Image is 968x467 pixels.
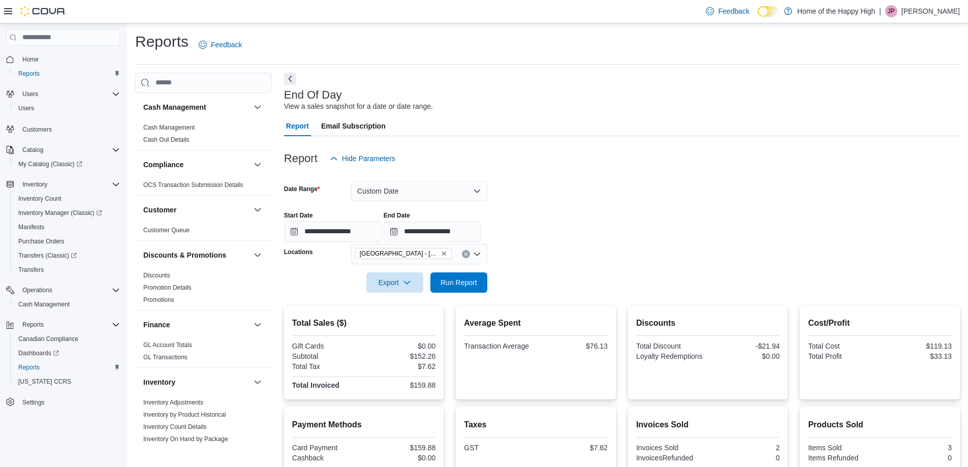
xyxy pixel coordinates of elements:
[366,342,435,350] div: $0.00
[710,454,779,462] div: 0
[14,102,120,114] span: Users
[143,423,207,430] a: Inventory Count Details
[286,116,309,136] span: Report
[464,317,608,329] h2: Average Spent
[18,53,120,66] span: Home
[14,193,120,205] span: Inventory Count
[355,248,452,259] span: Sherwood Park - Wye Road - Fire & Flower
[18,284,56,296] button: Operations
[18,252,77,260] span: Transfers (Classic)
[808,342,878,350] div: Total Cost
[18,195,61,203] span: Inventory Count
[18,237,65,245] span: Purchase Orders
[135,32,189,52] h1: Reports
[901,5,960,17] p: [PERSON_NAME]
[143,250,226,260] h3: Discounts & Promotions
[20,6,66,16] img: Cova
[384,211,410,220] label: End Date
[143,353,188,361] span: GL Transactions
[143,205,249,215] button: Customer
[14,207,106,219] a: Inventory Manager (Classic)
[18,209,102,217] span: Inventory Manager (Classic)
[10,157,124,171] a: My Catalog (Classic)
[284,211,313,220] label: Start Date
[143,123,195,132] span: Cash Management
[18,319,120,331] span: Reports
[14,250,81,262] a: Transfers (Classic)
[2,318,124,332] button: Reports
[10,101,124,115] button: Users
[14,68,120,80] span: Reports
[6,48,120,436] nav: Complex example
[14,193,66,205] a: Inventory Count
[252,249,264,261] button: Discounts & Promotions
[710,342,779,350] div: -$21.94
[10,67,124,81] button: Reports
[14,235,69,247] a: Purchase Orders
[702,1,753,21] a: Feedback
[441,277,477,288] span: Run Report
[14,347,63,359] a: Dashboards
[718,6,749,16] span: Feedback
[292,362,362,370] div: Total Tax
[18,53,43,66] a: Home
[2,283,124,297] button: Operations
[710,444,779,452] div: 2
[464,419,608,431] h2: Taxes
[430,272,487,293] button: Run Report
[143,423,207,431] span: Inventory Count Details
[636,317,780,329] h2: Discounts
[143,160,249,170] button: Compliance
[143,124,195,131] a: Cash Management
[2,177,124,192] button: Inventory
[808,454,878,462] div: Items Refunded
[882,454,952,462] div: 0
[14,361,120,373] span: Reports
[22,286,52,294] span: Operations
[321,116,386,136] span: Email Subscription
[342,153,395,164] span: Hide Parameters
[636,419,780,431] h2: Invoices Sold
[143,205,176,215] h3: Customer
[292,444,362,452] div: Card Payment
[636,454,706,462] div: InvoicesRefunded
[882,444,952,452] div: 3
[135,269,272,310] div: Discounts & Promotions
[366,381,435,389] div: $159.88
[797,5,875,17] p: Home of the Happy High
[464,342,534,350] div: Transaction Average
[366,444,435,452] div: $159.88
[284,185,320,193] label: Date Range
[14,102,38,114] a: Users
[284,73,296,85] button: Next
[14,347,120,359] span: Dashboards
[10,332,124,346] button: Canadian Compliance
[143,296,174,304] span: Promotions
[18,178,120,191] span: Inventory
[143,377,175,387] h3: Inventory
[710,352,779,360] div: $0.00
[22,146,43,154] span: Catalog
[18,349,59,357] span: Dashboards
[143,284,192,291] a: Promotion Details
[636,352,706,360] div: Loyalty Redemptions
[143,250,249,260] button: Discounts & Promotions
[292,454,362,462] div: Cashback
[143,411,226,418] a: Inventory by Product Historical
[538,444,608,452] div: $7.62
[143,341,192,349] span: GL Account Totals
[135,339,272,367] div: Finance
[372,272,417,293] span: Export
[351,181,487,201] button: Custom Date
[2,52,124,67] button: Home
[14,376,75,388] a: [US_STATE] CCRS
[143,435,228,443] a: Inventory On Hand by Package
[143,136,190,143] a: Cash Out Details
[292,317,436,329] h2: Total Sales ($)
[143,377,249,387] button: Inventory
[14,158,120,170] span: My Catalog (Classic)
[14,221,120,233] span: Manifests
[326,148,399,169] button: Hide Parameters
[143,181,243,189] span: OCS Transaction Submission Details
[882,352,952,360] div: $33.13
